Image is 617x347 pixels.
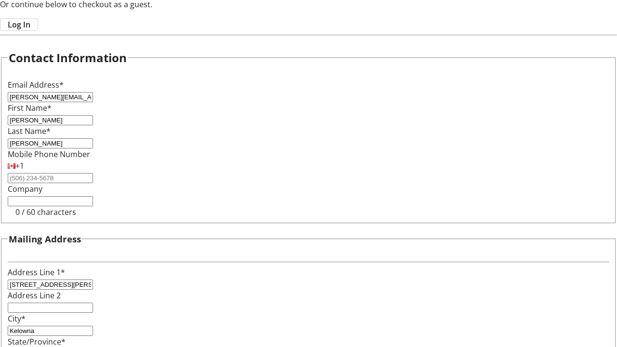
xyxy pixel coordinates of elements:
[8,267,65,278] label: Address Line 1*
[8,280,93,290] input: Address
[8,126,51,136] label: Last Name*
[8,149,90,160] label: Mobile Phone Number
[8,184,42,194] label: Company
[8,290,61,301] label: Address Line 2
[8,326,93,336] input: City
[8,336,66,347] label: State/Province*
[8,19,30,30] span: Log In
[15,207,76,217] tr-character-limit: 0 / 60 characters
[9,49,127,67] h2: Contact Information
[8,103,52,113] label: First Name*
[8,80,64,90] label: Email Address*
[9,232,81,246] h3: Mailing Address
[8,313,26,324] label: City*
[8,173,93,183] input: (506) 234-5678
